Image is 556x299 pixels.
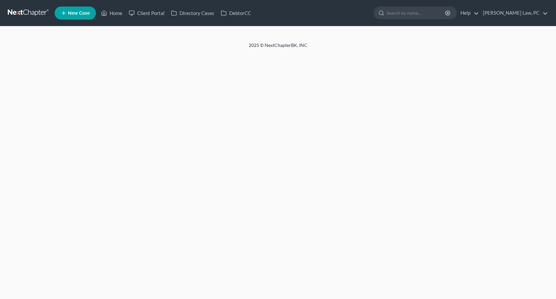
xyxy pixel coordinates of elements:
div: 2025 © NextChapterBK, INC [93,42,463,54]
a: [PERSON_NAME] Law, PC [480,7,548,19]
a: Home [98,7,126,19]
span: New Case [68,11,90,16]
a: Directory Cases [168,7,218,19]
a: Help [457,7,479,19]
input: Search by name... [387,7,446,19]
a: Client Portal [126,7,168,19]
a: DebtorCC [218,7,254,19]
